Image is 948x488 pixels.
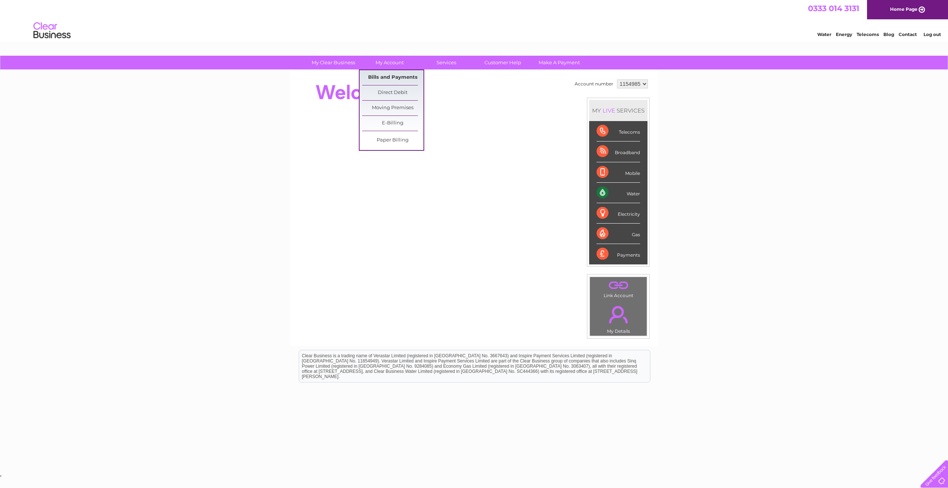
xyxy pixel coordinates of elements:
[899,32,917,37] a: Contact
[601,107,617,114] div: LIVE
[33,19,71,42] img: logo.png
[362,116,423,131] a: E-Billing
[857,32,879,37] a: Telecoms
[362,70,423,85] a: Bills and Payments
[362,133,423,148] a: Paper Billing
[362,101,423,116] a: Moving Premises
[303,56,364,69] a: My Clear Business
[597,244,640,264] div: Payments
[597,183,640,203] div: Water
[836,32,852,37] a: Energy
[589,100,647,121] div: MY SERVICES
[590,277,647,300] td: Link Account
[597,121,640,141] div: Telecoms
[597,162,640,183] div: Mobile
[472,56,533,69] a: Customer Help
[362,85,423,100] a: Direct Debit
[590,300,647,336] td: My Details
[299,4,650,36] div: Clear Business is a trading name of Verastar Limited (registered in [GEOGRAPHIC_DATA] No. 3667643...
[597,141,640,162] div: Broadband
[808,4,859,13] a: 0333 014 3131
[529,56,590,69] a: Make A Payment
[592,279,645,292] a: .
[923,32,941,37] a: Log out
[359,56,421,69] a: My Account
[817,32,831,37] a: Water
[573,78,615,90] td: Account number
[597,224,640,244] div: Gas
[597,203,640,224] div: Electricity
[592,302,645,328] a: .
[883,32,894,37] a: Blog
[416,56,477,69] a: Services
